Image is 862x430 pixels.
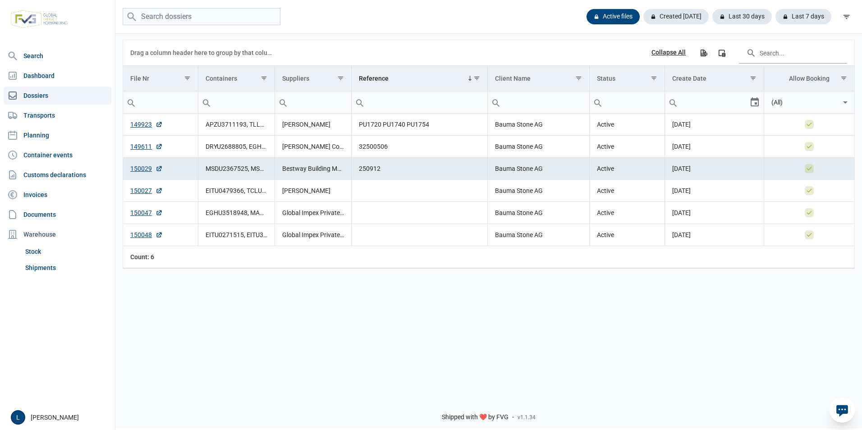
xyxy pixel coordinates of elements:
[488,224,590,246] td: Bauma Stone AG
[597,75,615,82] div: Status
[198,114,275,136] td: APZU3711193, TLLU2782353, TRHU1753013
[4,67,111,85] a: Dashboard
[590,66,665,91] td: Column Status
[275,202,352,224] td: Global Impex Private Limited
[130,40,847,65] div: Data grid toolbar
[7,7,71,32] img: FVG - Global freight forwarding
[130,208,163,217] a: 150047
[198,158,275,180] td: MSDU2367525, MSMU1241185, MSMU3649849
[123,91,198,114] td: Filter cell
[665,91,681,113] div: Search box
[488,91,504,113] div: Search box
[590,224,665,246] td: Active
[643,9,709,24] div: Created [DATE]
[275,158,352,180] td: Bestway Building Materials
[198,136,275,158] td: DRYU2688805, EGHU3371190
[4,146,111,164] a: Container events
[11,410,110,425] div: [PERSON_NAME]
[518,414,536,421] span: v1.1.34
[590,136,665,158] td: Active
[261,75,267,82] span: Show filter options for column 'Containers'
[352,91,368,113] div: Search box
[198,224,275,246] td: EITU0271515, EITU3070941, MAGU2279809, TEMU4125399
[712,9,772,24] div: Last 30 days
[672,75,706,82] div: Create Date
[839,9,855,25] div: filter
[206,75,237,82] div: Containers
[488,66,590,91] td: Column Client Name
[739,42,847,64] input: Search in the data grid
[672,143,691,150] span: [DATE]
[130,142,163,151] a: 149611
[590,114,665,136] td: Active
[495,75,531,82] div: Client Name
[764,91,840,113] input: Filter cell
[4,206,111,224] a: Documents
[590,202,665,224] td: Active
[352,91,487,113] input: Filter cell
[775,9,831,24] div: Last 7 days
[575,75,582,82] span: Show filter options for column 'Client Name'
[590,180,665,202] td: Active
[665,91,764,114] td: Filter cell
[352,66,488,91] td: Column Reference
[130,186,163,195] a: 150027
[4,106,111,124] a: Transports
[352,114,488,136] td: PU1720 PU1740 PU1754
[123,91,139,113] div: Search box
[123,8,280,26] input: Search dossiers
[275,224,352,246] td: Global Impex Private Limited
[352,136,488,158] td: 32500506
[130,252,191,261] div: File Nr Count: 6
[198,180,275,202] td: EITU0479366, TCLU3674340
[590,158,665,180] td: Active
[123,91,198,113] input: Filter cell
[665,91,749,113] input: Filter cell
[198,91,275,113] input: Filter cell
[4,126,111,144] a: Planning
[198,91,215,113] div: Search box
[488,180,590,202] td: Bauma Stone AG
[512,413,514,421] span: -
[22,260,111,276] a: Shipments
[488,91,589,113] input: Filter cell
[488,202,590,224] td: Bauma Stone AG
[590,91,665,114] td: Filter cell
[651,49,686,57] div: Collapse All
[672,187,691,194] span: [DATE]
[22,243,111,260] a: Stock
[130,75,149,82] div: File Nr
[665,66,764,91] td: Column Create Date
[488,91,590,114] td: Filter cell
[750,75,757,82] span: Show filter options for column 'Create Date'
[590,91,665,113] input: Filter cell
[672,165,691,172] span: [DATE]
[473,75,480,82] span: Show filter options for column 'Reference'
[198,66,275,91] td: Column Containers
[123,66,198,91] td: Column File Nr
[840,91,851,113] div: Select
[672,231,691,238] span: [DATE]
[764,91,854,114] td: Filter cell
[130,164,163,173] a: 150029
[123,40,854,268] div: Data grid with 6 rows and 8 columns
[130,46,275,60] div: Drag a column header here to group by that column
[275,114,352,136] td: [PERSON_NAME]
[352,158,488,180] td: 250912
[695,45,711,61] div: Export all data to Excel
[275,91,352,114] td: Filter cell
[198,202,275,224] td: EGHU3518948, MAGU2287039, TCLU3563618, TRHU3705035
[651,75,657,82] span: Show filter options for column 'Status'
[275,91,291,113] div: Search box
[672,209,691,216] span: [DATE]
[4,225,111,243] div: Warehouse
[587,9,640,24] div: Active files
[840,75,847,82] span: Show filter options for column 'Allow Booking'
[488,136,590,158] td: Bauma Stone AG
[590,91,606,113] div: Search box
[4,166,111,184] a: Customs declarations
[275,66,352,91] td: Column Suppliers
[749,91,760,113] div: Select
[275,91,351,113] input: Filter cell
[488,158,590,180] td: Bauma Stone AG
